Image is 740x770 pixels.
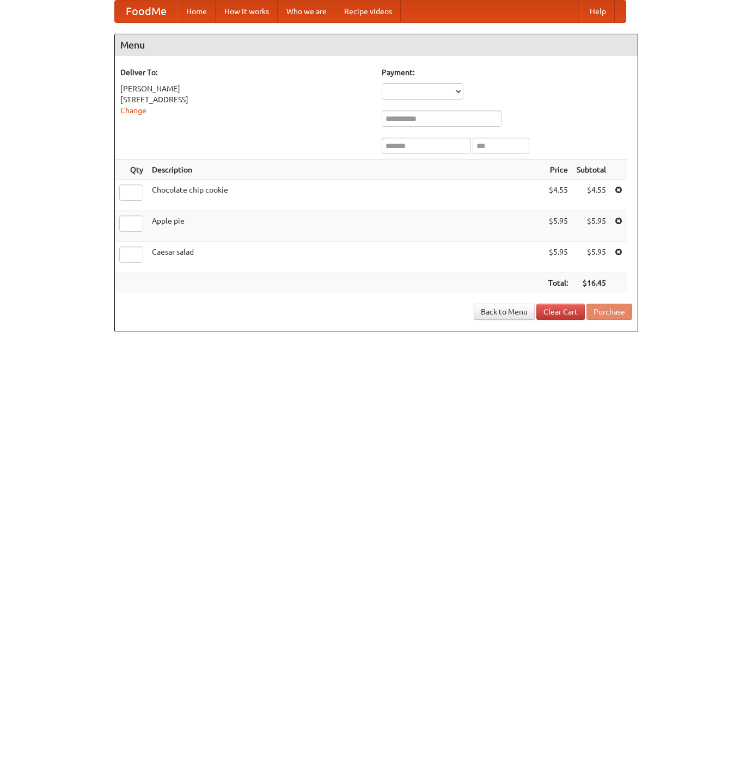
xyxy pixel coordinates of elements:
[335,1,401,22] a: Recipe videos
[278,1,335,22] a: Who we are
[544,242,572,273] td: $5.95
[120,67,371,78] h5: Deliver To:
[572,211,610,242] td: $5.95
[148,211,544,242] td: Apple pie
[572,273,610,293] th: $16.45
[115,34,638,56] h4: Menu
[572,160,610,180] th: Subtotal
[581,1,615,22] a: Help
[474,304,535,320] a: Back to Menu
[120,106,146,115] a: Change
[536,304,585,320] a: Clear Cart
[586,304,632,320] button: Purchase
[178,1,216,22] a: Home
[572,180,610,211] td: $4.55
[572,242,610,273] td: $5.95
[148,160,544,180] th: Description
[216,1,278,22] a: How it works
[115,1,178,22] a: FoodMe
[544,273,572,293] th: Total:
[544,180,572,211] td: $4.55
[148,180,544,211] td: Chocolate chip cookie
[544,211,572,242] td: $5.95
[115,160,148,180] th: Qty
[382,67,632,78] h5: Payment:
[120,83,371,94] div: [PERSON_NAME]
[148,242,544,273] td: Caesar salad
[544,160,572,180] th: Price
[120,94,371,105] div: [STREET_ADDRESS]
